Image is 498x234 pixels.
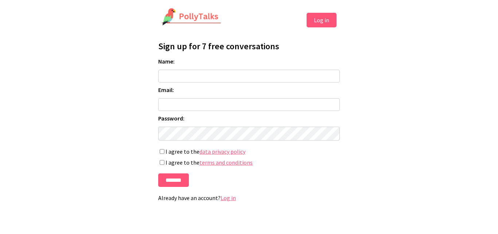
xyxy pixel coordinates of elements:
[158,159,340,166] label: I agree to the
[162,8,221,26] img: PollyTalks Logo
[160,149,164,154] input: I agree to thedata privacy policy
[158,86,340,93] label: Email:
[199,148,245,155] a: data privacy policy
[158,58,340,65] label: Name:
[158,115,340,122] label: Password:
[160,160,164,165] input: I agree to theterms and conditions
[158,148,340,155] label: I agree to the
[221,194,236,202] a: Log in
[158,41,340,52] h1: Sign up for 7 free conversations
[158,194,340,202] p: Already have an account?
[307,13,336,27] button: Log in
[199,159,253,166] a: terms and conditions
